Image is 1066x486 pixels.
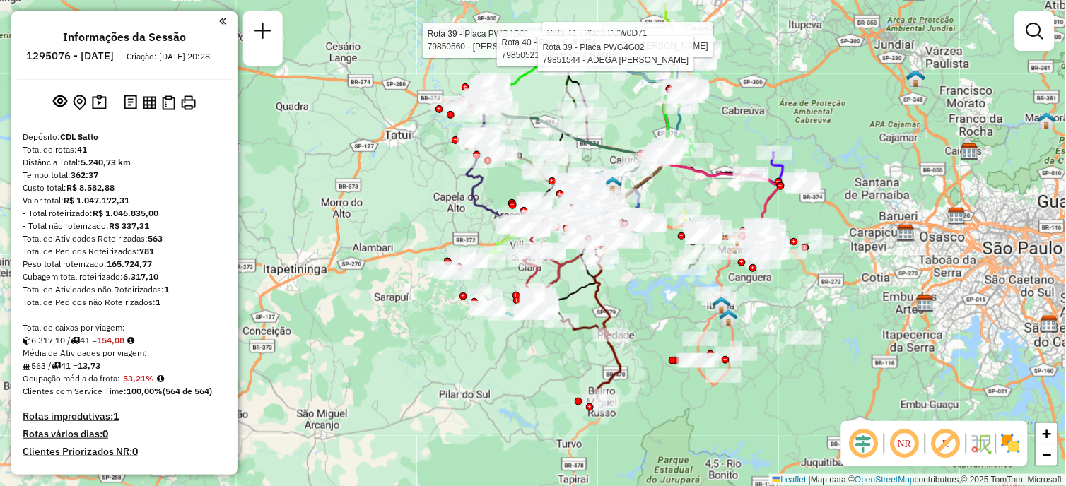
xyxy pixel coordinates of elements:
[604,176,622,194] img: PA Simulação
[948,207,966,225] img: CDD São Paulo
[123,373,154,384] strong: 53,21%
[140,93,159,112] button: Visualizar relatório de Roteirização
[71,336,80,345] i: Total de rotas
[661,39,679,57] img: CDL Salto
[178,93,199,113] button: Imprimir Rotas
[23,321,226,334] div: Total de caixas por viagem:
[594,211,612,230] img: Warecloud Sorocaba
[1043,425,1052,442] span: +
[121,50,216,63] div: Criação: [DATE] 20:28
[164,284,169,295] strong: 1
[102,427,108,440] strong: 0
[23,360,226,372] div: 563 / 41 =
[589,170,607,189] img: 621 UDC Light Sorocaba
[1036,444,1058,466] a: Zoom out
[97,335,124,345] strong: 154,08
[23,428,226,440] h4: Rotas vários dias:
[1036,423,1058,444] a: Zoom in
[77,144,87,155] strong: 41
[89,92,110,114] button: Painel de Sugestão
[809,475,811,485] span: |
[847,427,881,461] span: Ocultar deslocamento
[23,220,226,232] div: - Total não roteirizado:
[23,156,226,169] div: Distância Total:
[1043,446,1052,463] span: −
[1041,315,1059,333] img: CDD Diadema
[1000,432,1022,455] img: Exibir/Ocultar setores
[78,360,100,371] strong: 13,73
[132,445,138,458] strong: 0
[121,92,140,114] button: Logs desbloquear sessão
[163,386,212,396] strong: (564 de 564)
[23,245,226,258] div: Total de Pedidos Roteirizados:
[897,224,915,242] img: CDD Barueri
[52,362,61,370] i: Total de rotas
[23,283,226,296] div: Total de Atividades não Roteirizadas:
[157,374,164,383] em: Média calculada utilizando a maior ocupação (%Peso ou %Cubagem) de cada rota da sessão. Rotas cro...
[70,92,89,114] button: Centralizar mapa no depósito ou ponto de apoio
[855,475,915,485] a: OpenStreetMap
[159,93,178,113] button: Visualizar Romaneio
[23,373,120,384] span: Ocupação média da frota:
[23,258,226,271] div: Peso total roteirizado:
[127,336,134,345] i: Meta Caixas/viagem: 188,10 Diferença: -34,02
[23,334,226,347] div: 6.317,10 / 41 =
[907,69,925,88] img: PA - Jundiaí
[23,194,226,207] div: Valor total:
[93,208,158,218] strong: R$ 1.046.835,00
[23,143,226,156] div: Total de rotas:
[23,182,226,194] div: Custo total:
[148,233,163,244] strong: 563
[23,336,31,345] i: Cubagem total roteirizado
[71,170,98,180] strong: 362:37
[23,207,226,220] div: - Total roteirizado:
[720,309,738,327] img: Warecloud Ibiúna
[888,427,922,461] span: Ocultar NR
[23,271,226,283] div: Cubagem total roteirizado:
[1021,17,1049,45] a: Exibir filtros
[107,259,152,269] strong: 165.724,77
[81,157,131,167] strong: 5.240,73 km
[113,410,119,422] strong: 1
[23,169,226,182] div: Tempo total:
[769,474,1066,486] div: Map data © contributors,© 2025 TomTom, Microsoft
[60,131,98,142] strong: CDL Salto
[786,331,821,345] div: Atividade não roteirizada - JOSE DE JESUS OLIVEIRA
[23,232,226,245] div: Total de Atividades Roteirizadas:
[249,17,277,49] a: Nova sessão e pesquisa
[773,475,807,485] a: Leaflet
[23,347,226,360] div: Média de Atividades por viagem:
[109,220,149,231] strong: R$ 337,31
[156,297,160,307] strong: 1
[26,49,114,62] h6: 1295076 - [DATE]
[123,271,158,282] strong: 6.317,10
[970,432,992,455] img: Fluxo de ruas
[713,296,731,314] img: IBIUNA TESTE
[961,143,979,161] img: CDD Norte
[64,195,129,206] strong: R$ 1.047.172,31
[23,410,226,422] h4: Rotas improdutivas:
[1038,112,1056,130] img: 623 UDC Light WCL Mairiporã
[50,91,70,114] button: Exibir sessão original
[139,246,154,256] strong: 781
[63,30,186,44] h4: Informações da Sessão
[219,13,226,29] a: Clique aqui para minimizar o painel
[23,131,226,143] div: Depósito:
[23,362,31,370] i: Total de Atividades
[23,296,226,309] div: Total de Pedidos não Roteirizados:
[66,182,115,193] strong: R$ 8.582,88
[127,386,163,396] strong: 100,00%
[23,446,226,458] h4: Clientes Priorizados NR:
[929,427,963,461] span: Exibir rótulo
[23,386,127,396] span: Clientes com Service Time:
[916,295,935,313] img: CDD Embu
